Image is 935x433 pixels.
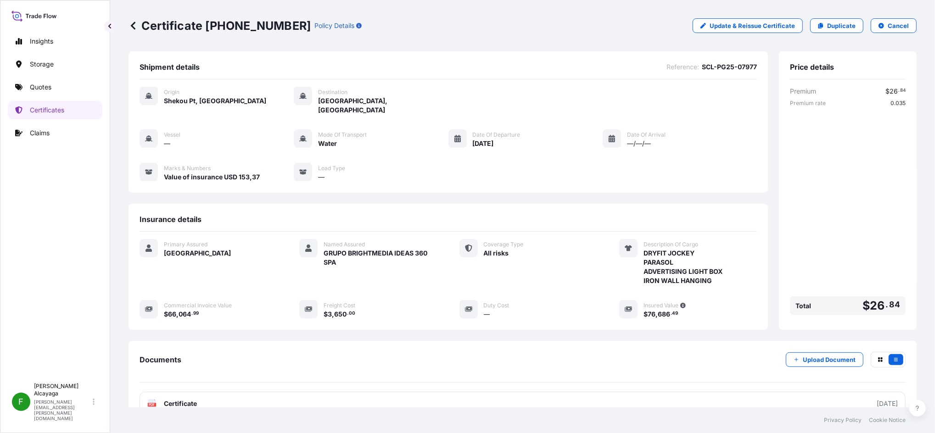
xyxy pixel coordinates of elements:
[790,100,826,107] span: Premium rate
[671,312,672,315] span: .
[314,21,354,30] p: Policy Details
[349,312,355,315] span: 00
[30,37,53,46] p: Insights
[484,249,509,258] span: All risks
[795,301,811,311] span: Total
[164,302,232,309] span: Commercial Invoice Value
[19,397,24,406] span: F
[164,96,266,105] span: Shekou Pt, [GEOGRAPHIC_DATA]
[140,392,906,416] a: PDFCertificate[DATE]
[890,88,898,94] span: 26
[318,165,345,172] span: Load Type
[34,399,91,421] p: [PERSON_NAME][EMAIL_ADDRESS][PERSON_NAME][DOMAIN_NAME]
[140,62,200,72] span: Shipment details
[164,89,179,96] span: Origin
[191,312,193,315] span: .
[693,18,803,33] a: Update & Reissue Certificate
[30,83,51,92] p: Quotes
[473,131,521,139] span: Date of Departure
[803,355,856,364] p: Upload Document
[164,139,170,148] span: —
[710,21,795,30] p: Update & Reissue Certificate
[324,311,328,317] span: $
[332,311,334,317] span: ,
[8,124,102,142] a: Claims
[324,241,365,248] span: Named Assured
[824,416,862,424] a: Privacy Policy
[473,139,494,148] span: [DATE]
[318,131,367,139] span: Mode of Transport
[8,101,102,119] a: Certificates
[885,88,890,94] span: $
[790,62,834,72] span: Price details
[193,312,199,315] span: 99
[702,62,757,72] span: SCL-PG25-07977
[318,96,448,115] span: [GEOGRAPHIC_DATA], [GEOGRAPHIC_DATA]
[149,403,155,406] text: PDF
[168,311,176,317] span: 66
[164,399,197,408] span: Certificate
[164,172,260,182] span: Value of insurance USD 153,37
[318,172,325,182] span: —
[179,311,191,317] span: 064
[890,100,906,107] span: 0.035
[164,165,211,172] span: Marks & Numbers
[34,383,91,397] p: [PERSON_NAME] Alcayaga
[666,62,699,72] span: Reference :
[324,249,437,267] span: GRUPO BRIGHTMEDIA IDEAS 360 SPA
[30,128,50,138] p: Claims
[627,139,651,148] span: —/—/—
[324,302,355,309] span: Freight Cost
[318,139,337,148] span: Water
[484,302,509,309] span: Duty Cost
[886,302,889,307] span: .
[790,87,816,96] span: Premium
[627,131,666,139] span: Date of Arrival
[888,21,909,30] p: Cancel
[672,312,678,315] span: 49
[862,300,870,311] span: $
[644,302,678,309] span: Insured Value
[140,215,202,224] span: Insurance details
[164,241,207,248] span: Primary Assured
[164,131,180,139] span: Vessel
[900,89,906,92] span: 84
[318,89,347,96] span: Destination
[786,352,863,367] button: Upload Document
[644,249,724,285] span: DRYFIT JOCKEY PARASOL ADVERTISING LIGHT BOX IRON WALL HANGING
[30,105,64,115] p: Certificates
[644,311,648,317] span: $
[890,302,900,307] span: 84
[129,18,311,33] p: Certificate [PHONE_NUMBER]
[30,60,54,69] p: Storage
[870,300,885,311] span: 26
[347,312,348,315] span: .
[484,310,490,319] span: —
[648,311,655,317] span: 76
[8,55,102,73] a: Storage
[898,89,900,92] span: .
[658,311,670,317] span: 686
[869,416,906,424] a: Cookie Notice
[8,78,102,96] a: Quotes
[827,21,856,30] p: Duplicate
[334,311,347,317] span: 650
[176,311,179,317] span: ,
[140,355,181,364] span: Documents
[877,399,898,408] div: [DATE]
[164,249,231,258] span: [GEOGRAPHIC_DATA]
[655,311,658,317] span: ,
[644,241,698,248] span: Description Of Cargo
[328,311,332,317] span: 3
[164,311,168,317] span: $
[810,18,863,33] a: Duplicate
[871,18,917,33] button: Cancel
[484,241,524,248] span: Coverage Type
[8,32,102,50] a: Insights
